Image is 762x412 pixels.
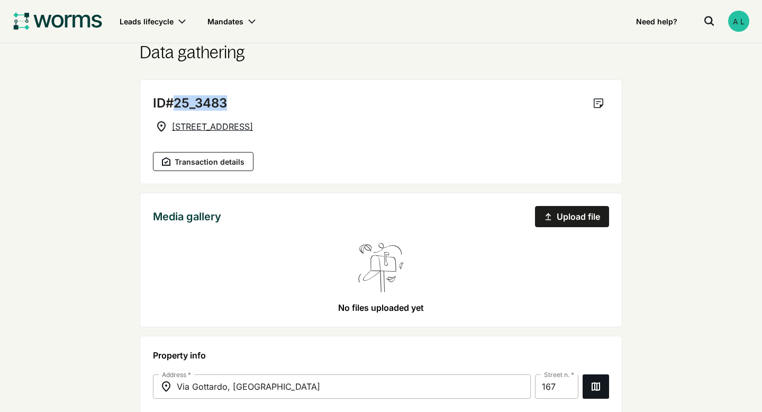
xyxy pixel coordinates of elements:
p: No files uploaded yet [338,301,424,314]
a: worms logo [13,11,103,32]
button: Leads lifecycle [111,8,195,34]
legend: Street n. * [541,371,577,379]
div: Transaction details [162,155,244,168]
p: A L [733,16,745,27]
span: icon [160,380,173,393]
img: No files uploaded yet [355,240,407,293]
span: [STREET_ADDRESS] [172,121,253,132]
p: Leads lifecycle [120,16,178,27]
p: Mandates [207,16,248,27]
img: worms logo [13,11,103,31]
p: Data gathering [140,42,622,62]
div: Search transaction [698,11,720,32]
button: Mandates [199,8,265,34]
p: Upload file [544,210,600,223]
a: [STREET_ADDRESS] [153,118,255,135]
div: View notes [588,93,609,114]
button: A L [728,11,749,32]
p: Media gallery [153,209,221,225]
legend: Address * [159,371,194,379]
p: Need help? [636,16,682,27]
a: help user [628,8,690,34]
p: Property info [153,349,609,362]
a: Transaction details [153,152,253,171]
input: Via torino, 22 Milano, MI [177,381,524,392]
h4: ID [153,96,579,111]
button: Upload file [535,206,609,227]
span: #25_3483 [166,96,227,111]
